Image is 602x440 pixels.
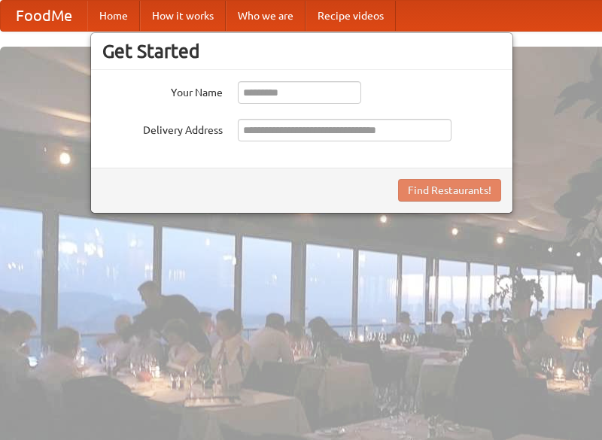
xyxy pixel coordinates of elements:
button: Find Restaurants! [398,179,501,202]
a: How it works [140,1,226,31]
a: Who we are [226,1,306,31]
a: Home [87,1,140,31]
h3: Get Started [102,40,501,62]
label: Your Name [102,81,223,100]
label: Delivery Address [102,119,223,138]
a: FoodMe [1,1,87,31]
a: Recipe videos [306,1,396,31]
